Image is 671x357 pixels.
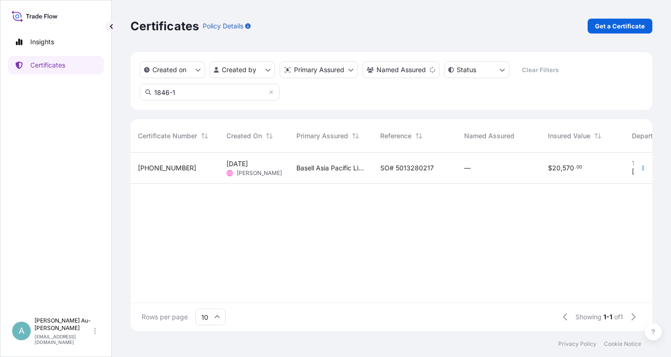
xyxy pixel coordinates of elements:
[140,84,280,101] input: Search Certificate or Reference...
[19,326,24,336] span: A
[575,166,576,169] span: .
[380,131,411,141] span: Reference
[350,130,361,141] button: Sort
[152,65,186,74] p: Created on
[138,163,196,173] span: [PHONE_NUMBER]
[30,61,65,70] p: Certificates
[413,130,425,141] button: Sort
[296,131,348,141] span: Primary Assured
[514,62,566,77] button: Clear Filters
[558,340,596,348] a: Privacy Policy
[464,131,514,141] span: Named Assured
[30,37,54,47] p: Insights
[222,65,256,74] p: Created by
[561,165,562,171] span: ,
[227,168,233,178] span: CC
[444,61,509,78] button: certificateStatus Filter options
[130,19,199,34] p: Certificates
[8,56,104,74] a: Certificates
[552,165,561,171] span: 20
[604,340,641,348] a: Cookie Notice
[632,131,663,141] span: Departure
[576,166,582,169] span: 00
[226,131,262,141] span: Created On
[592,130,603,141] button: Sort
[575,312,602,322] span: Showing
[210,61,275,78] button: createdBy Filter options
[457,65,476,74] p: Status
[377,65,426,74] p: Named Assured
[603,312,612,322] span: 1-1
[614,312,623,322] span: of 1
[296,163,365,173] span: Basell Asia Pacific Limited
[464,163,471,173] span: —
[203,21,243,31] p: Policy Details
[595,21,645,31] p: Get a Certificate
[588,19,652,34] a: Get a Certificate
[142,312,188,322] span: Rows per page
[264,130,275,141] button: Sort
[34,317,92,332] p: [PERSON_NAME] Au-[PERSON_NAME]
[34,334,92,345] p: [EMAIL_ADDRESS][DOMAIN_NAME]
[199,130,210,141] button: Sort
[140,61,205,78] button: createdOn Filter options
[548,131,590,141] span: Insured Value
[380,163,434,173] span: SO# 5013280217
[8,33,104,51] a: Insights
[237,169,282,177] span: [PERSON_NAME]
[294,65,344,74] p: Primary Assured
[280,61,358,78] button: distributor Filter options
[363,61,439,78] button: cargoOwner Filter options
[226,159,248,168] span: [DATE]
[562,165,574,171] span: 570
[522,65,559,74] p: Clear Filters
[138,131,197,141] span: Certificate Number
[632,167,653,176] span: [DATE]
[548,165,552,171] span: $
